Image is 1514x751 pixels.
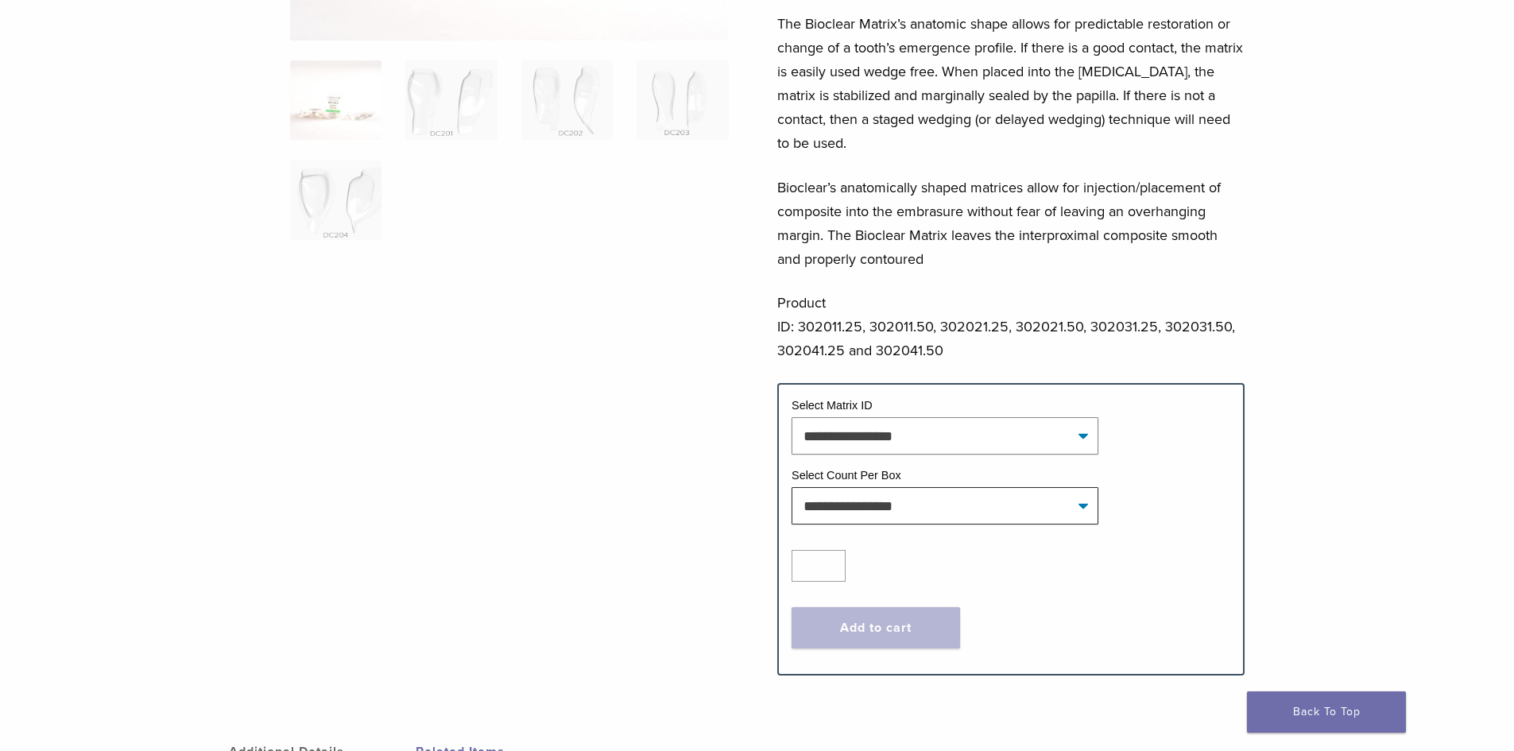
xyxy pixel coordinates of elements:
[792,399,873,412] label: Select Matrix ID
[792,469,901,482] label: Select Count Per Box
[777,291,1245,362] p: Product ID: 302011.25, 302011.50, 302021.25, 302021.50, 302031.25, 302031.50, 302041.25 and 30204...
[521,60,613,140] img: Original Anterior Matrix - DC Series - Image 3
[290,161,381,240] img: Original Anterior Matrix - DC Series - Image 5
[405,60,497,140] img: Original Anterior Matrix - DC Series - Image 2
[792,607,960,648] button: Add to cart
[290,60,381,140] img: Anterior-Original-DC-Series-Matrices-324x324.jpg
[637,60,728,140] img: Original Anterior Matrix - DC Series - Image 4
[777,176,1245,271] p: Bioclear’s anatomically shaped matrices allow for injection/placement of composite into the embra...
[1247,691,1406,733] a: Back To Top
[777,12,1245,155] p: The Bioclear Matrix’s anatomic shape allows for predictable restoration or change of a tooth’s em...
